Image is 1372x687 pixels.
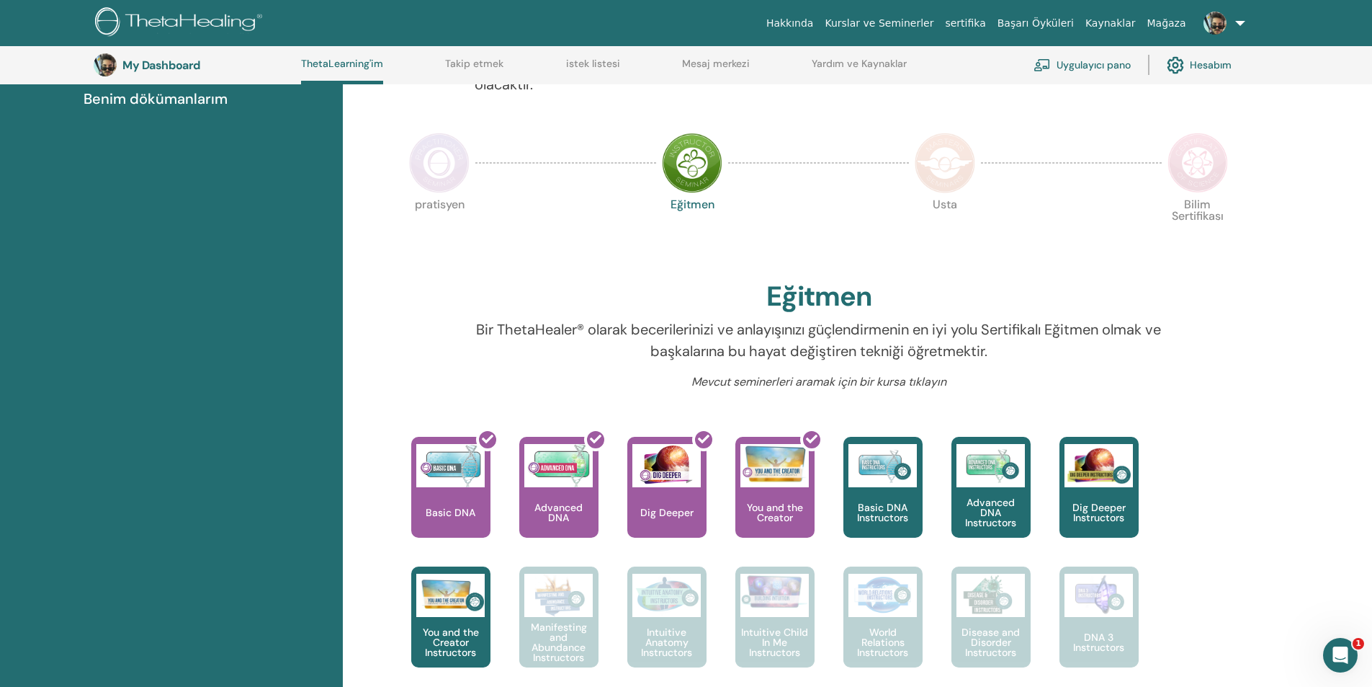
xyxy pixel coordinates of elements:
img: Advanced DNA Instructors [956,444,1025,487]
p: Intuitive Anatomy Instructors [627,627,707,657]
img: Practitioner [409,133,470,193]
img: default.jpg [1203,12,1227,35]
a: Mağaza [1141,10,1191,37]
p: Dig Deeper Instructors [1059,502,1139,523]
p: Usta [915,199,975,260]
p: pratisyen [409,199,470,260]
p: Basic DNA Instructors [843,502,923,523]
img: cog.svg [1167,53,1184,77]
a: Dig Deeper Dig Deeper [627,437,707,567]
img: Instructor [662,133,722,193]
p: Intuitive Child In Me Instructors [735,627,815,657]
img: Dig Deeper Instructors [1064,444,1133,487]
a: You and the Creator You and the Creator [735,437,815,567]
a: Kurslar ve Seminerler [819,10,939,37]
img: Manifesting and Abundance Instructors [524,574,593,617]
img: Disease and Disorder Instructors [956,574,1025,617]
p: Disease and Disorder Instructors [951,627,1031,657]
a: istek listesi [566,58,620,81]
a: Mesaj merkezi [682,58,750,81]
a: Advanced DNA Instructors Advanced DNA Instructors [951,437,1031,567]
img: DNA 3 Instructors [1064,574,1133,617]
p: Manifesting and Abundance Instructors [519,622,598,662]
iframe: Intercom live chat [1323,638,1358,673]
a: Basic DNA Instructors Basic DNA Instructors [843,437,923,567]
a: Dig Deeper Instructors Dig Deeper Instructors [1059,437,1139,567]
a: sertifika [939,10,991,37]
p: Advanced DNA [519,502,598,523]
p: Bilim Sertifikası [1167,199,1228,260]
a: Advanced DNA Advanced DNA [519,437,598,567]
img: default.jpg [94,53,117,76]
img: World Relations Instructors [848,574,917,617]
img: Dig Deeper [632,444,701,487]
p: Eğitmen [662,199,722,260]
p: World Relations Instructors [843,627,923,657]
span: Benim dökümanlarım [84,88,228,110]
p: You and the Creator [735,502,815,523]
img: You and the Creator [740,444,809,484]
img: logo.png [95,7,267,40]
p: Dig Deeper [635,508,699,518]
h3: My Dashboard [122,58,266,72]
p: Advanced DNA Instructors [951,497,1031,528]
img: Intuitive Anatomy Instructors [632,574,701,617]
img: You and the Creator Instructors [416,574,485,617]
a: Basic DNA Basic DNA [411,437,490,567]
a: Hakkında [761,10,820,37]
img: Basic DNA Instructors [848,444,917,487]
a: Yardım ve Kaynaklar [812,58,907,81]
a: ThetaLearning'im [301,58,383,84]
a: Uygulayıcı pano [1034,49,1131,81]
img: chalkboard-teacher.svg [1034,58,1051,71]
p: DNA 3 Instructors [1059,632,1139,652]
h2: Eğitmen [766,280,871,314]
a: Hesabım [1167,49,1232,81]
img: Advanced DNA [524,444,593,487]
span: 1 [1353,638,1364,650]
img: Basic DNA [416,444,485,487]
a: Başarı Öyküleri [992,10,1080,37]
a: Kaynaklar [1080,10,1142,37]
img: Master [915,133,975,193]
a: Takip etmek [445,58,503,81]
p: Mevcut seminerleri aramak için bir kursa tıklayın [475,373,1162,391]
p: Bir ThetaHealer® olarak becerilerinizi ve anlayışınızı güçlendirmenin en iyi yolu Sertifikalı Eği... [475,319,1162,362]
img: Intuitive Child In Me Instructors [740,574,809,609]
img: Certificate of Science [1167,133,1228,193]
p: You and the Creator Instructors [411,627,490,657]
